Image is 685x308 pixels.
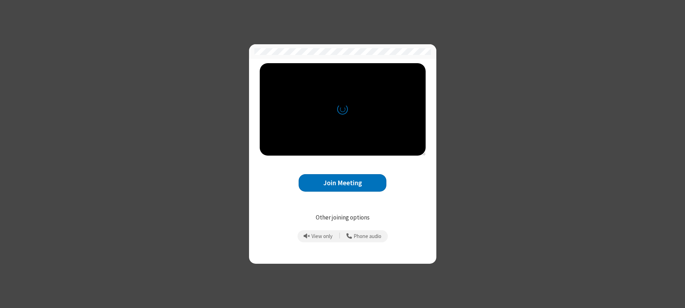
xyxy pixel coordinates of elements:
[299,174,386,192] button: Join Meeting
[301,230,335,242] button: Prevent echo when there is already an active mic and speaker in the room.
[339,231,340,241] span: |
[311,233,333,239] span: View only
[344,230,384,242] button: Use your phone for mic and speaker while you view the meeting on this device.
[260,213,426,222] p: Other joining options
[354,233,381,239] span: Phone audio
